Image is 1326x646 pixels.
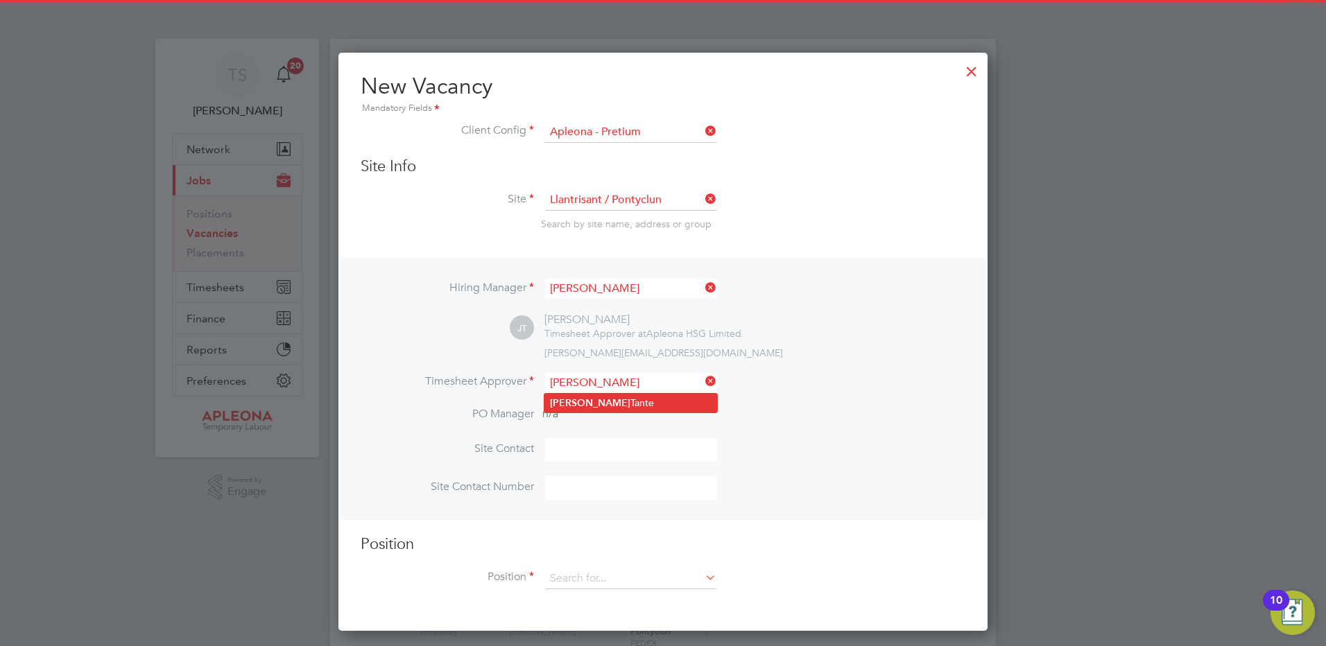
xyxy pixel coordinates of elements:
label: Site Contact [361,442,534,456]
div: [PERSON_NAME] [544,313,741,327]
b: [PERSON_NAME] [550,397,630,409]
h3: Position [361,534,965,555]
span: JT [510,316,534,340]
span: [PERSON_NAME][EMAIL_ADDRESS][DOMAIN_NAME] [544,347,783,359]
span: Search by site name, address or group [541,218,712,230]
div: Mandatory Fields [361,101,965,116]
h3: Site Info [361,157,965,177]
label: Position [361,570,534,584]
h2: New Vacancy [361,72,965,116]
label: Site [361,192,534,207]
label: Hiring Manager [361,281,534,295]
input: Search for... [545,190,716,211]
span: n/a [542,407,558,421]
label: PO Manager [361,407,534,421]
input: Search for... [545,568,716,589]
input: Search for... [545,279,716,299]
label: Site Contact Number [361,480,534,494]
div: Apleona HSG Limited [544,327,741,340]
input: Search for... [545,373,716,393]
li: Tante [544,394,717,412]
label: Timesheet Approver [361,374,534,389]
button: Open Resource Center, 10 new notifications [1271,591,1315,635]
input: Search for... [545,122,716,143]
div: 10 [1270,600,1282,618]
label: Client Config [361,123,534,138]
span: Timesheet Approver at [544,327,646,340]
